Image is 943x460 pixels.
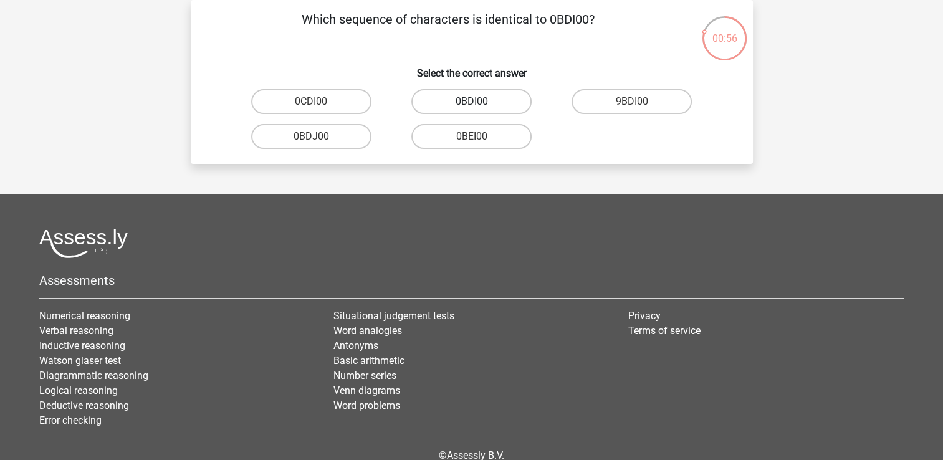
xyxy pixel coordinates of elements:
[701,15,748,46] div: 00:56
[572,89,692,114] label: 9BDI00
[333,370,396,381] a: Number series
[333,355,404,367] a: Basic arithmetic
[411,124,532,149] label: 0BEI00
[211,10,686,47] p: Which sequence of characters is identical to 0BDI00?
[39,355,121,367] a: Watson glaser test
[628,325,701,337] a: Terms of service
[39,370,148,381] a: Diagrammatic reasoning
[333,310,454,322] a: Situational judgement tests
[39,340,125,352] a: Inductive reasoning
[39,414,102,426] a: Error checking
[333,400,400,411] a: Word problems
[411,89,532,114] label: 0BDI00
[333,340,378,352] a: Antonyms
[39,325,113,337] a: Verbal reasoning
[39,400,129,411] a: Deductive reasoning
[39,385,118,396] a: Logical reasoning
[39,229,128,258] img: Assessly logo
[39,273,904,288] h5: Assessments
[251,124,371,149] label: 0BDJ00
[211,57,733,79] h6: Select the correct answer
[333,385,400,396] a: Venn diagrams
[628,310,661,322] a: Privacy
[333,325,402,337] a: Word analogies
[39,310,130,322] a: Numerical reasoning
[251,89,371,114] label: 0CDI00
